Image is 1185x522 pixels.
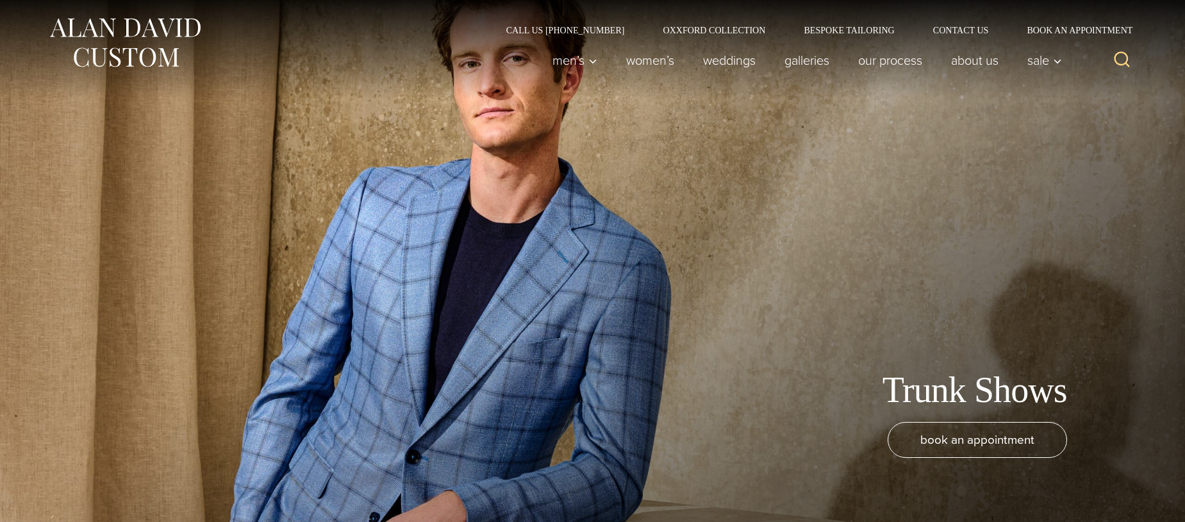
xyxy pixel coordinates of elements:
span: Sale [1027,54,1062,67]
a: book an appointment [888,422,1067,458]
a: Book an Appointment [1007,26,1137,35]
a: weddings [688,47,770,73]
a: Contact Us [914,26,1008,35]
button: View Search Form [1107,45,1138,76]
img: Alan David Custom [48,14,202,71]
a: Oxxford Collection [643,26,784,35]
a: Call Us [PHONE_NUMBER] [487,26,644,35]
a: About Us [936,47,1013,73]
a: Our Process [843,47,936,73]
nav: Secondary Navigation [487,26,1138,35]
nav: Primary Navigation [538,47,1068,73]
a: Bespoke Tailoring [784,26,913,35]
a: Galleries [770,47,843,73]
h1: Trunk Shows [883,369,1067,412]
a: Women’s [611,47,688,73]
span: Men’s [552,54,597,67]
span: book an appointment [920,430,1034,449]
